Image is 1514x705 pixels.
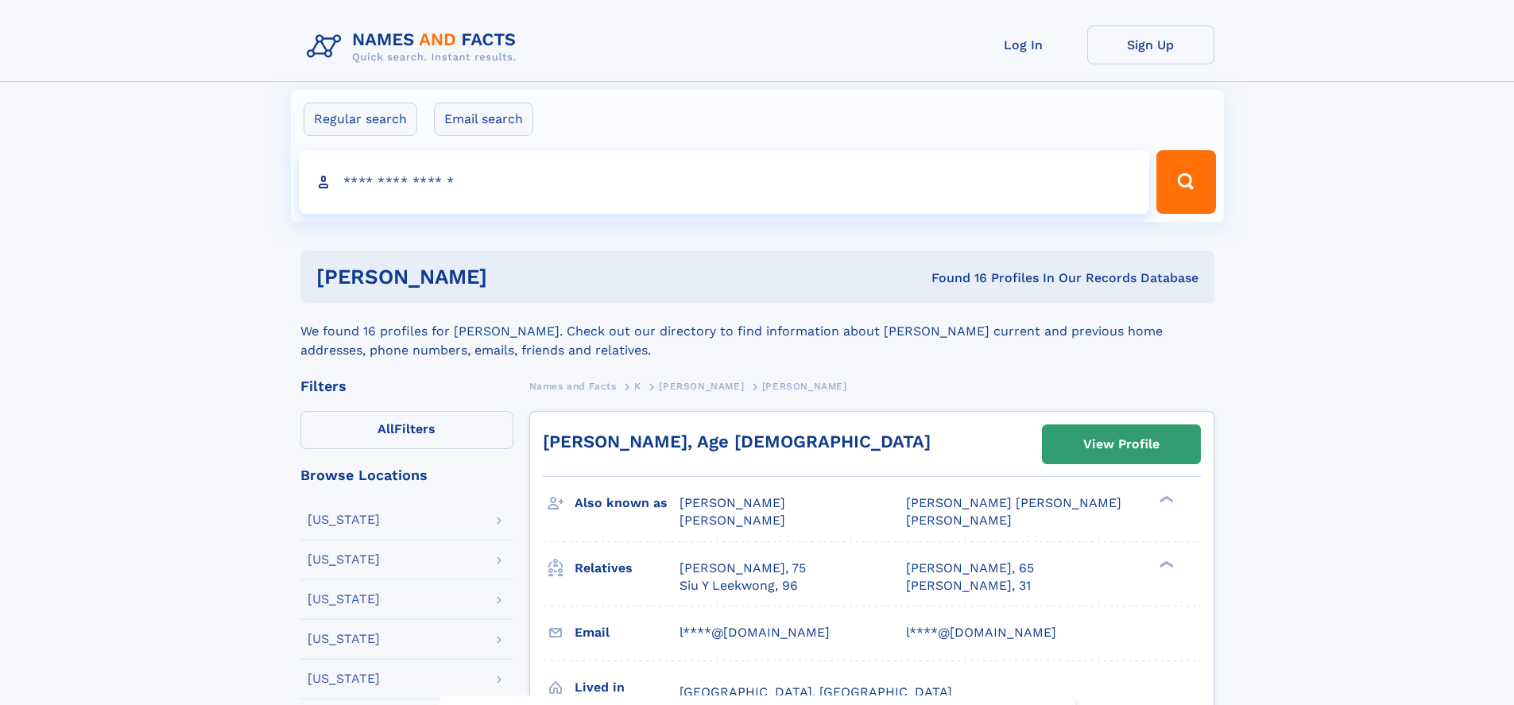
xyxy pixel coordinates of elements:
div: Filters [300,379,513,393]
a: [PERSON_NAME], Age [DEMOGRAPHIC_DATA] [543,432,931,451]
div: Found 16 Profiles In Our Records Database [709,269,1198,287]
a: Siu Y Leekwong, 96 [680,577,798,595]
span: [GEOGRAPHIC_DATA], [GEOGRAPHIC_DATA] [680,684,952,699]
label: Regular search [304,103,417,136]
a: View Profile [1043,425,1200,463]
span: K [634,381,641,392]
img: Logo Names and Facts [300,25,529,68]
span: All [378,421,394,436]
div: Browse Locations [300,468,513,482]
a: [PERSON_NAME], 65 [906,560,1034,577]
span: [PERSON_NAME] [659,381,744,392]
div: [US_STATE] [308,593,380,606]
a: [PERSON_NAME], 31 [906,577,1031,595]
h3: Email [575,619,680,646]
div: [US_STATE] [308,553,380,566]
div: View Profile [1083,426,1160,463]
span: [PERSON_NAME] [680,513,785,528]
a: [PERSON_NAME] [659,376,744,396]
h3: Lived in [575,674,680,701]
h3: Relatives [575,555,680,582]
button: Search Button [1156,150,1215,214]
a: Log In [960,25,1087,64]
div: We found 16 profiles for [PERSON_NAME]. Check out our directory to find information about [PERSON... [300,303,1214,360]
a: Names and Facts [529,376,617,396]
span: [PERSON_NAME] [762,381,847,392]
div: ❯ [1156,559,1175,569]
div: ❯ [1156,494,1175,505]
h1: [PERSON_NAME] [316,267,710,287]
label: Filters [300,411,513,449]
span: [PERSON_NAME] [PERSON_NAME] [906,495,1121,510]
a: [PERSON_NAME], 75 [680,560,806,577]
span: [PERSON_NAME] [906,513,1012,528]
div: [US_STATE] [308,513,380,526]
div: [US_STATE] [308,672,380,685]
a: K [634,376,641,396]
a: Sign Up [1087,25,1214,64]
h3: Also known as [575,490,680,517]
label: Email search [434,103,533,136]
div: [US_STATE] [308,633,380,645]
span: [PERSON_NAME] [680,495,785,510]
input: search input [299,150,1150,214]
